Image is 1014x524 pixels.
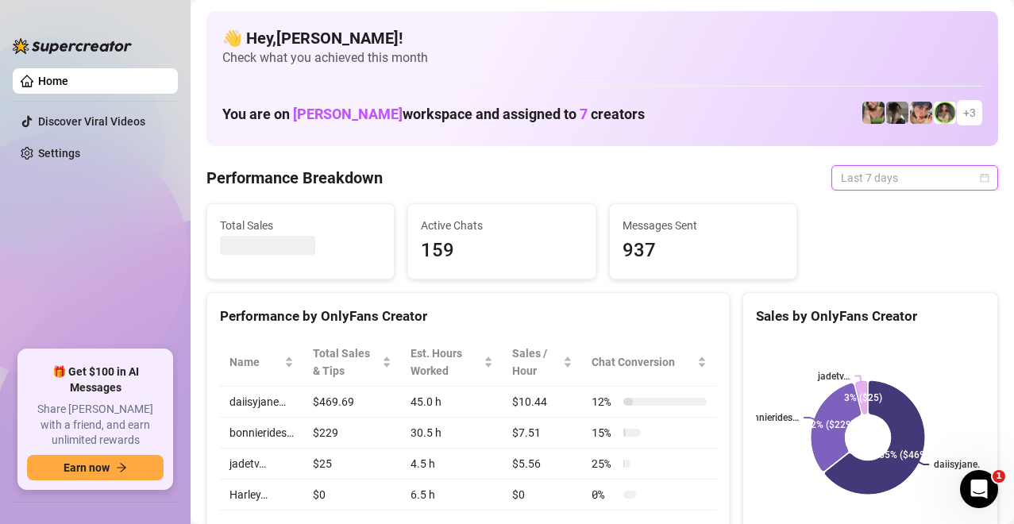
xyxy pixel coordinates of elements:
td: $10.44 [503,387,583,418]
span: 159 [421,236,582,266]
td: Harley… [220,480,303,511]
td: $5.56 [503,449,583,480]
h4: Performance Breakdown [206,167,383,189]
span: 937 [623,236,784,266]
td: $229 [303,418,401,449]
td: bonnierides… [220,418,303,449]
th: Chat Conversion [582,338,716,387]
span: Share [PERSON_NAME] with a friend, and earn unlimited rewards [27,402,164,449]
iframe: Intercom live chat [960,470,998,508]
span: Active Chats [421,217,582,234]
span: 🎁 Get $100 in AI Messages [27,364,164,395]
span: 12 % [592,393,617,410]
img: bonnierides [910,102,932,124]
span: Sales / Hour [512,345,561,380]
button: Earn nowarrow-right [27,455,164,480]
td: $25 [303,449,401,480]
h1: You are on workspace and assigned to creators [222,106,645,123]
span: Check what you achieved this month [222,49,982,67]
img: logo-BBDzfeDw.svg [13,38,132,54]
th: Sales / Hour [503,338,583,387]
td: 45.0 h [401,387,503,418]
text: bonnierides… [742,412,799,423]
span: Earn now [64,461,110,474]
th: Total Sales & Tips [303,338,401,387]
span: + 3 [963,104,976,121]
th: Name [220,338,303,387]
span: [PERSON_NAME] [293,106,403,122]
span: 25 % [592,455,617,472]
span: calendar [980,173,989,183]
span: 1 [993,470,1005,483]
td: $469.69 [303,387,401,418]
td: 30.5 h [401,418,503,449]
td: 6.5 h [401,480,503,511]
span: arrow-right [116,462,127,473]
div: Est. Hours Worked [411,345,480,380]
text: daiisyjane… [935,459,985,470]
td: jadetv… [220,449,303,480]
div: Sales by OnlyFans Creator [756,306,985,327]
a: Home [38,75,68,87]
span: Chat Conversion [592,353,694,371]
span: Name [229,353,281,371]
div: Performance by OnlyFans Creator [220,306,716,327]
a: Discover Viral Videos [38,115,145,128]
img: jadesummersss [934,102,956,124]
span: Total Sales & Tips [313,345,379,380]
td: $0 [503,480,583,511]
h4: 👋 Hey, [PERSON_NAME] ! [222,27,982,49]
td: $0 [303,480,401,511]
span: Last 7 days [841,166,989,190]
td: $7.51 [503,418,583,449]
td: 4.5 h [401,449,503,480]
span: Total Sales [220,217,381,234]
a: Settings [38,147,80,160]
span: 7 [580,106,588,122]
span: Messages Sent [623,217,784,234]
img: dreamsofleana [862,102,885,124]
text: jadetv… [818,371,850,382]
span: 0 % [592,486,617,503]
img: daiisyjane [886,102,908,124]
td: daiisyjane… [220,387,303,418]
span: 15 % [592,424,617,441]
